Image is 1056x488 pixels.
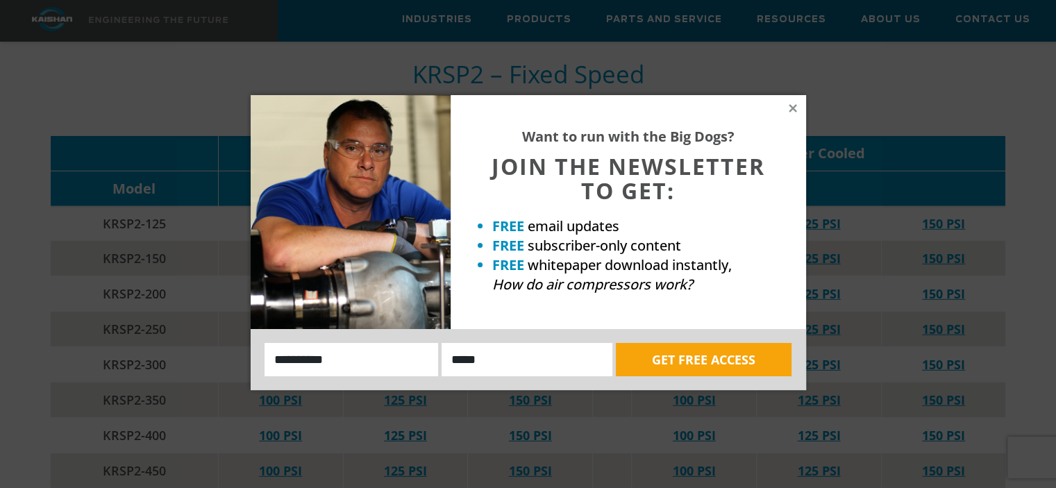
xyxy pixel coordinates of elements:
[492,275,693,294] em: How do air compressors work?
[522,127,735,146] strong: Want to run with the Big Dogs?
[528,255,732,274] span: whitepaper download instantly,
[492,255,524,274] strong: FREE
[442,343,612,376] input: Email
[528,217,619,235] span: email updates
[492,151,765,205] span: JOIN THE NEWSLETTER TO GET:
[787,102,799,115] button: Close
[492,236,524,255] strong: FREE
[492,217,524,235] strong: FREE
[528,236,681,255] span: subscriber-only content
[616,343,791,376] button: GET FREE ACCESS
[265,343,439,376] input: Name:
